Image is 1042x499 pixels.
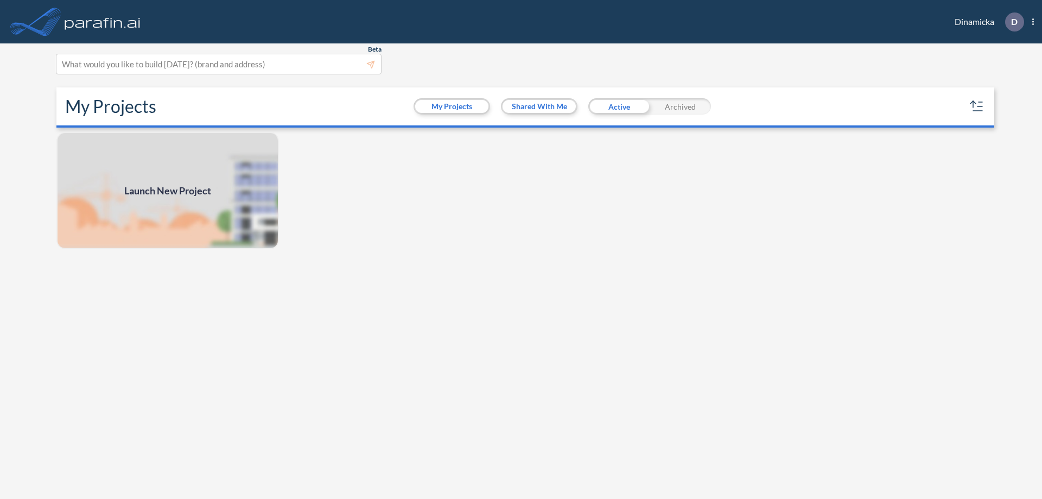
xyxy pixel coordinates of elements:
[124,184,211,198] span: Launch New Project
[368,45,382,54] span: Beta
[938,12,1034,31] div: Dinamicka
[968,98,986,115] button: sort
[1011,17,1018,27] p: D
[650,98,711,115] div: Archived
[415,100,488,113] button: My Projects
[65,96,156,117] h2: My Projects
[56,132,279,249] img: add
[62,11,143,33] img: logo
[588,98,650,115] div: Active
[503,100,576,113] button: Shared With Me
[56,132,279,249] a: Launch New Project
